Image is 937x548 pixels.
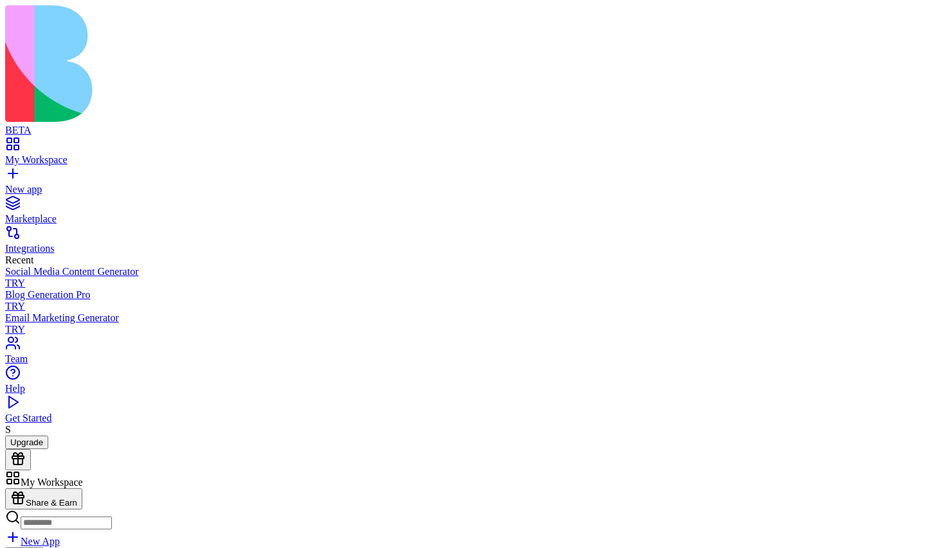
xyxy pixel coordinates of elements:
[5,154,932,166] div: My Workspace
[5,324,932,335] div: TRY
[5,254,33,265] span: Recent
[5,289,932,301] div: Blog Generation Pro
[21,477,83,488] span: My Workspace
[5,312,932,324] div: Email Marketing Generator
[5,113,932,136] a: BETA
[5,536,60,547] a: New App
[5,5,522,122] img: logo
[5,278,932,289] div: TRY
[5,371,932,394] a: Help
[5,213,932,225] div: Marketplace
[5,436,48,449] button: Upgrade
[5,342,932,365] a: Team
[5,424,11,435] span: S
[5,412,932,424] div: Get Started
[5,301,932,312] div: TRY
[5,243,932,254] div: Integrations
[5,266,932,289] a: Social Media Content GeneratorTRY
[5,266,932,278] div: Social Media Content Generator
[5,312,932,335] a: Email Marketing GeneratorTRY
[5,172,932,195] a: New app
[5,488,82,509] button: Share & Earn
[5,202,932,225] a: Marketplace
[5,184,932,195] div: New app
[5,143,932,166] a: My Workspace
[26,498,77,508] span: Share & Earn
[5,436,48,447] a: Upgrade
[5,125,932,136] div: BETA
[5,383,932,394] div: Help
[5,353,932,365] div: Team
[5,231,932,254] a: Integrations
[5,401,932,424] a: Get Started
[5,289,932,312] a: Blog Generation ProTRY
